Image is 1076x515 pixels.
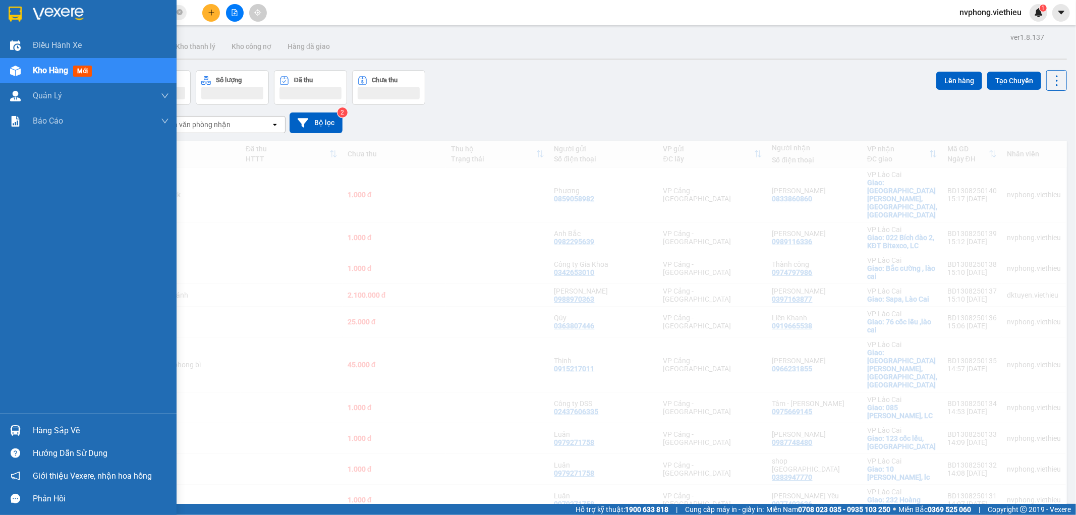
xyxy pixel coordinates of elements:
[951,6,1030,19] span: nvphong.viethieu
[294,77,313,84] div: Đã thu
[1052,4,1070,22] button: caret-down
[290,112,343,133] button: Bộ lọc
[372,77,398,84] div: Chưa thu
[161,120,231,130] div: Chọn văn phòng nhận
[279,34,338,59] button: Hàng đã giao
[625,505,668,513] strong: 1900 633 818
[33,89,62,102] span: Quản Lý
[11,471,20,481] span: notification
[271,121,279,129] svg: open
[167,34,223,59] button: Kho thanh lý
[98,59,158,69] span: BD1308250141
[43,55,87,71] strong: TĐ chuyển phát:
[936,72,982,90] button: Lên hàng
[254,9,261,16] span: aim
[208,9,215,16] span: plus
[10,116,21,127] img: solution-icon
[898,504,971,515] span: Miền Bắc
[274,70,347,105] button: Đã thu
[33,446,169,461] div: Hướng dẫn sử dụng
[987,72,1041,90] button: Tạo Chuyến
[928,505,971,513] strong: 0369 525 060
[33,491,169,506] div: Phản hồi
[46,8,95,30] strong: VIỆT HIẾU LOGISTIC
[10,425,21,436] img: warehouse-icon
[337,107,348,118] sup: 2
[33,423,169,438] div: Hàng sắp về
[1010,32,1044,43] div: ver 1.8.137
[576,504,668,515] span: Hỗ trợ kỹ thuật:
[73,66,92,77] span: mới
[177,8,183,18] span: close-circle
[202,4,220,22] button: plus
[9,7,22,22] img: logo-vxr
[33,115,63,127] span: Báo cáo
[352,70,425,105] button: Chưa thu
[10,91,21,101] img: warehouse-icon
[11,448,20,458] span: question-circle
[10,40,21,51] img: warehouse-icon
[1034,8,1043,17] img: icon-new-feature
[1057,8,1066,17] span: caret-down
[177,9,183,15] span: close-circle
[161,117,169,125] span: down
[979,504,980,515] span: |
[249,4,267,22] button: aim
[1040,5,1047,12] sup: 1
[798,505,890,513] strong: 0708 023 035 - 0935 103 250
[33,470,152,482] span: Giới thiệu Vexere, nhận hoa hồng
[4,30,42,69] img: logo
[1020,506,1027,513] span: copyright
[893,507,896,511] span: ⚪️
[685,504,764,515] span: Cung cấp máy in - giấy in:
[766,504,890,515] span: Miền Nam
[11,494,20,503] span: message
[226,4,244,22] button: file-add
[231,9,238,16] span: file-add
[216,77,242,84] div: Số lượng
[45,32,96,53] strong: PHIẾU GỬI HÀNG
[161,92,169,100] span: down
[676,504,677,515] span: |
[10,66,21,76] img: warehouse-icon
[33,66,68,75] span: Kho hàng
[223,34,279,59] button: Kho công nợ
[1041,5,1045,12] span: 1
[196,70,269,105] button: Số lượng
[33,39,82,51] span: Điều hành xe
[53,64,97,79] strong: 02143888555, 0243777888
